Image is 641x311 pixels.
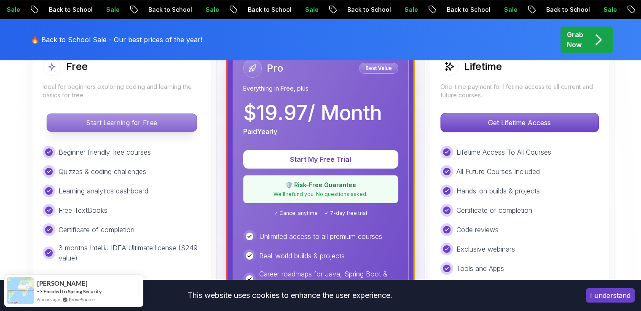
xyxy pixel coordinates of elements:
a: Start My Free Trial [243,155,398,164]
p: Quizzes & coding challenges [59,166,146,177]
h2: Free [66,60,88,73]
p: Free TextBooks [59,205,107,215]
p: Start My Free Trial [253,154,388,164]
p: Ideal for beginners exploring coding and learning the basics for free. [43,83,201,99]
p: Back to School [239,5,296,14]
span: ✓ Cancel anytime [274,210,318,217]
p: Best Value [360,64,397,72]
div: This website uses cookies to enhance the user experience. [6,286,573,305]
span: 6 hours ago [37,296,60,303]
p: All Future Courses Included [456,166,540,177]
p: Unlimited access to all premium courses [259,231,382,241]
p: Back to School [139,5,196,14]
p: 🔥 Back to School Sale - Our best prices of the year! [31,35,202,45]
button: Accept cookies [586,288,635,303]
p: Exclusive webinars [456,244,515,254]
p: Sale [395,5,422,14]
p: We'll refund you. No questions asked. [249,191,393,198]
span: [PERSON_NAME] [37,280,88,287]
p: Real-world builds & projects [259,251,345,261]
h2: Lifetime [464,60,502,73]
a: ProveSource [69,296,95,303]
p: Certificate of completion [456,205,532,215]
p: Beginner friendly free courses [59,147,151,157]
img: provesource social proof notification image [7,277,34,304]
p: Start Learning for Free [47,114,196,131]
p: 3 months IntelliJ IDEA Ultimate license ($249 value) [59,243,201,263]
p: Sale [594,5,621,14]
p: Lifetime Access To All Courses [456,147,551,157]
p: Code reviews [456,225,499,235]
a: Get Lifetime Access [440,118,599,127]
span: ✓ 7-day free trial [325,210,367,217]
p: $ 19.97 / Month [243,103,382,123]
h2: Pro [267,62,283,75]
p: Paid Yearly [243,126,277,137]
p: Sale [97,5,124,14]
p: Sale [196,5,223,14]
p: Learning analytics dashboard [59,186,148,196]
p: Everything in Free, plus [243,84,398,93]
p: Sale [495,5,522,14]
p: Hands-on builds & projects [456,186,540,196]
span: -> [37,288,43,295]
p: Back to School [537,5,594,14]
p: 🛡️ Risk-Free Guarantee [249,181,393,189]
p: Career roadmaps for Java, Spring Boot & DevOps [259,269,398,289]
p: One-time payment for lifetime access to all current and future courses. [440,83,599,99]
p: Back to School [40,5,97,14]
p: Grab Now [567,29,583,50]
p: Sale [296,5,323,14]
a: Enroled to Spring Security [43,288,102,295]
p: Certificate of completion [59,225,134,235]
button: Start My Free Trial [243,150,398,169]
p: Tools and Apps [456,263,504,273]
p: Back to School [437,5,495,14]
a: Start Learning for Free [43,118,201,127]
button: Start Learning for Free [46,113,197,132]
button: Get Lifetime Access [440,113,599,132]
p: Back to School [338,5,395,14]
